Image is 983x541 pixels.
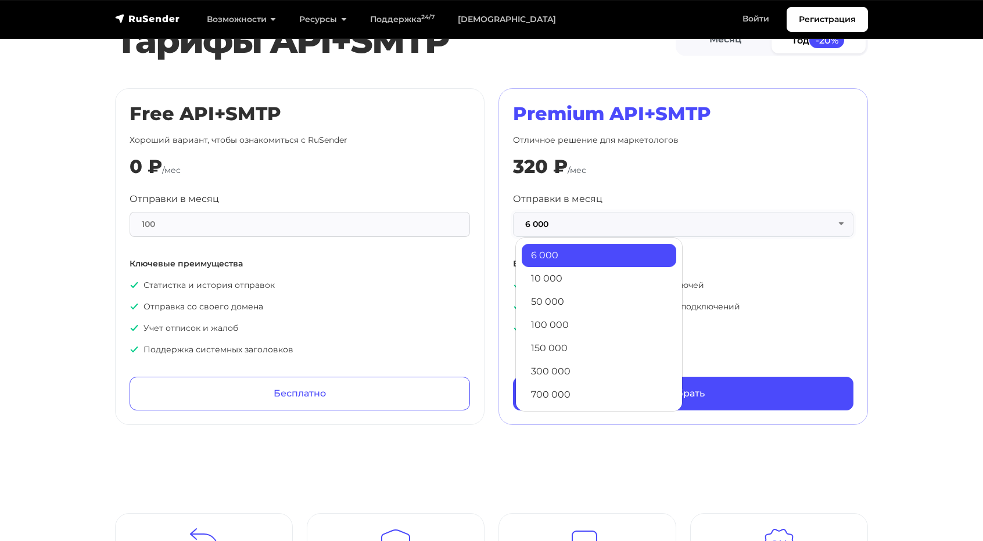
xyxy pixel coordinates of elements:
[130,323,139,333] img: icon-ok.svg
[130,345,139,354] img: icon-ok.svg
[522,406,676,430] a: 1 500 000
[130,134,470,146] p: Хороший вариант, чтобы ознакомиться с RuSender
[515,237,683,412] ul: 6 000
[130,258,470,270] p: Ключевые преимущества
[446,8,568,31] a: [DEMOGRAPHIC_DATA]
[731,7,781,31] a: Войти
[130,280,139,290] img: icon-ok.svg
[522,267,676,290] a: 10 000
[522,360,676,383] a: 300 000
[513,322,853,334] p: Приоритетная поддержка
[513,258,853,270] p: Все что входит в «Free», плюс:
[513,323,522,333] img: icon-ok.svg
[568,165,586,175] span: /мес
[115,20,676,62] h2: Тарифы API+SMTP
[130,302,139,311] img: icon-ok.svg
[130,301,470,313] p: Отправка со своего домена
[522,290,676,313] a: 50 000
[513,103,853,125] h2: Premium API+SMTP
[522,313,676,337] a: 100 000
[809,33,844,48] span: -20%
[130,322,470,334] p: Учет отписок и жалоб
[130,103,470,125] h2: Free API+SMTP
[513,280,522,290] img: icon-ok.svg
[522,383,676,406] a: 700 000
[513,377,853,410] a: Выбрать
[513,134,853,146] p: Отличное решение для маркетологов
[522,244,676,267] a: 6 000
[513,212,853,237] button: 6 000
[130,279,470,291] p: Статистка и история отправок
[288,8,358,31] a: Ресурсы
[787,7,868,32] a: Регистрация
[522,337,676,360] a: 150 000
[358,8,446,31] a: Поддержка24/7
[678,27,772,53] a: Месяц
[772,27,866,53] a: Год
[513,301,853,313] p: Неограниченное количество SMTP подключений
[130,344,470,356] p: Поддержка системных заголовков
[130,377,470,410] a: Бесплатно
[513,302,522,311] img: icon-ok.svg
[115,13,180,24] img: RuSender
[513,156,568,178] div: 320 ₽
[421,13,435,21] sup: 24/7
[513,192,602,206] label: Отправки в месяц
[130,156,162,178] div: 0 ₽
[162,165,181,175] span: /мес
[195,8,288,31] a: Возможности
[130,192,219,206] label: Отправки в месяц
[513,279,853,291] p: Неограниченное количество API ключей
